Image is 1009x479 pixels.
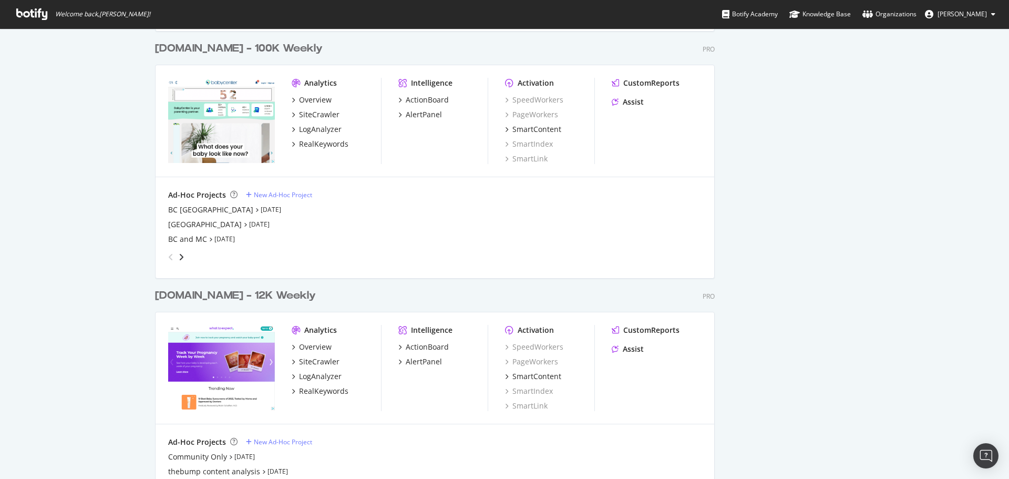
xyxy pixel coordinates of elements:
[168,78,275,163] img: babycenter.com
[398,95,449,105] a: ActionBoard
[155,288,320,303] a: [DOMAIN_NAME] - 12K Weekly
[623,344,644,354] div: Assist
[292,356,339,367] a: SiteCrawler
[55,10,150,18] span: Welcome back, [PERSON_NAME] !
[411,78,452,88] div: Intelligence
[938,9,987,18] span: Bill Elward
[411,325,452,335] div: Intelligence
[164,249,178,266] div: angle-left
[505,109,558,120] a: PageWorkers
[398,109,442,120] a: AlertPanel
[168,219,242,230] a: [GEOGRAPHIC_DATA]
[505,371,561,382] a: SmartContent
[249,220,270,229] a: [DATE]
[299,386,348,396] div: RealKeywords
[292,95,332,105] a: Overview
[505,139,553,149] a: SmartIndex
[612,325,679,335] a: CustomReports
[292,124,342,135] a: LogAnalyzer
[406,356,442,367] div: AlertPanel
[612,97,644,107] a: Assist
[214,235,235,243] a: [DATE]
[862,9,917,19] div: Organizations
[267,467,288,476] a: [DATE]
[917,6,1004,23] button: [PERSON_NAME]
[722,9,778,19] div: Botify Academy
[505,401,548,411] a: SmartLink
[406,95,449,105] div: ActionBoard
[505,124,561,135] a: SmartContent
[299,371,342,382] div: LogAnalyzer
[304,78,337,88] div: Analytics
[518,325,554,335] div: Activation
[703,292,715,301] div: Pro
[155,41,323,56] div: [DOMAIN_NAME] - 100K Weekly
[406,109,442,120] div: AlertPanel
[406,342,449,352] div: ActionBoard
[168,190,226,200] div: Ad-Hoc Projects
[304,325,337,335] div: Analytics
[512,371,561,382] div: SmartContent
[789,9,851,19] div: Knowledge Base
[623,97,644,107] div: Assist
[505,356,558,367] a: PageWorkers
[623,78,679,88] div: CustomReports
[292,386,348,396] a: RealKeywords
[612,78,679,88] a: CustomReports
[234,452,255,461] a: [DATE]
[398,342,449,352] a: ActionBoard
[292,371,342,382] a: LogAnalyzer
[254,190,312,199] div: New Ad-Hoc Project
[623,325,679,335] div: CustomReports
[178,252,185,262] div: angle-right
[612,344,644,354] a: Assist
[155,288,316,303] div: [DOMAIN_NAME] - 12K Weekly
[292,109,339,120] a: SiteCrawler
[155,41,327,56] a: [DOMAIN_NAME] - 100K Weekly
[973,443,998,468] div: Open Intercom Messenger
[299,95,332,105] div: Overview
[703,45,715,54] div: Pro
[168,205,253,215] a: BC [GEOGRAPHIC_DATA]
[398,356,442,367] a: AlertPanel
[168,437,226,447] div: Ad-Hoc Projects
[505,342,563,352] a: SpeedWorkers
[261,205,281,214] a: [DATE]
[246,190,312,199] a: New Ad-Hoc Project
[518,78,554,88] div: Activation
[168,325,275,410] img: whattoexpect.com
[254,437,312,446] div: New Ad-Hoc Project
[505,95,563,105] a: SpeedWorkers
[299,356,339,367] div: SiteCrawler
[246,437,312,446] a: New Ad-Hoc Project
[168,234,207,244] a: BC and MC
[292,342,332,352] a: Overview
[299,342,332,352] div: Overview
[512,124,561,135] div: SmartContent
[505,386,553,396] a: SmartIndex
[168,452,227,462] a: Community Only
[292,139,348,149] a: RealKeywords
[505,154,548,164] a: SmartLink
[299,109,339,120] div: SiteCrawler
[168,466,260,477] a: thebump content analysis
[299,124,342,135] div: LogAnalyzer
[299,139,348,149] div: RealKeywords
